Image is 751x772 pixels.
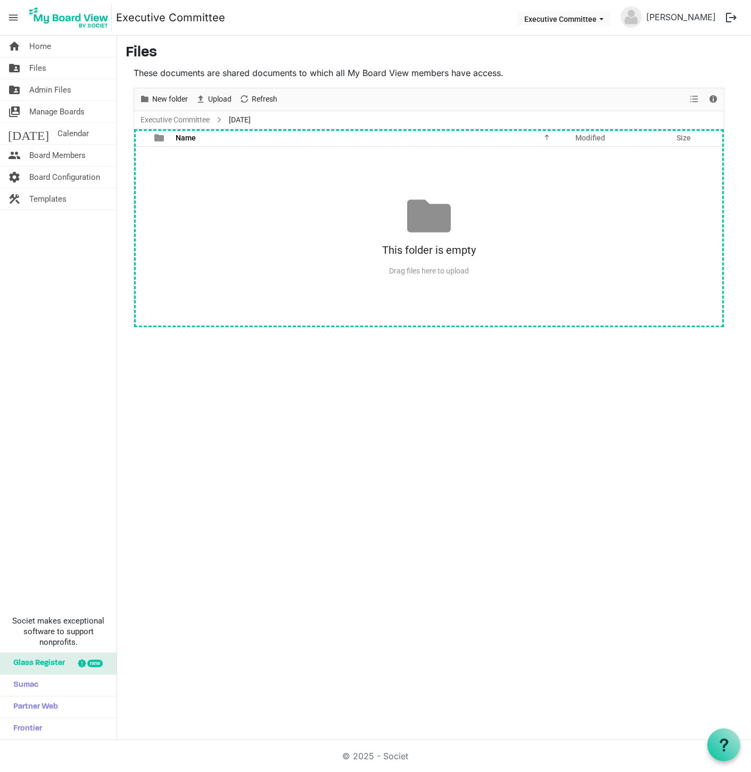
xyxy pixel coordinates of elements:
span: Partner Web [8,696,58,718]
div: Drag files here to upload [134,262,724,280]
div: This folder is empty [134,238,724,262]
div: Details [704,88,722,111]
div: Upload [192,88,235,111]
button: logout [720,6,742,29]
button: New folder [137,93,189,106]
span: Sumac [8,675,38,696]
button: View dropdownbutton [688,93,700,106]
a: © 2025 - Societ [343,751,409,761]
span: Home [29,36,51,57]
span: Size [676,134,691,142]
img: no-profile-picture.svg [621,6,642,28]
a: Executive Committee [116,7,225,28]
a: My Board View Logo [26,4,116,31]
a: Executive Committee [138,113,212,127]
span: Manage Boards [29,101,85,122]
p: These documents are shared documents to which all My Board View members have access. [134,67,724,79]
div: View [686,88,704,111]
span: Board Members [29,145,86,166]
span: New folder [151,93,189,106]
span: home [8,36,21,57]
span: Board Configuration [29,167,100,188]
div: Refresh [235,88,281,111]
h3: Files [126,44,742,62]
span: menu [3,7,23,28]
span: Admin Files [29,79,71,101]
button: Details [706,93,720,106]
span: Name [176,134,196,142]
span: Files [29,57,46,79]
span: settings [8,167,21,188]
div: new [87,660,103,667]
span: Frontier [8,718,42,740]
span: Societ makes exceptional software to support nonprofits. [5,616,112,648]
span: [DATE] [227,113,253,127]
button: Refresh [237,93,279,106]
span: Refresh [251,93,278,106]
span: [DATE] [8,123,49,144]
button: Executive Committee dropdownbutton [517,11,610,26]
span: folder_shared [8,79,21,101]
span: Templates [29,188,67,210]
span: Glass Register [8,653,65,674]
span: people [8,145,21,166]
span: Upload [207,93,233,106]
span: folder_shared [8,57,21,79]
span: Calendar [57,123,89,144]
button: Upload [193,93,233,106]
span: construction [8,188,21,210]
a: [PERSON_NAME] [642,6,720,28]
img: My Board View Logo [26,4,112,31]
span: Modified [575,134,605,142]
span: switch_account [8,101,21,122]
div: New folder [136,88,192,111]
